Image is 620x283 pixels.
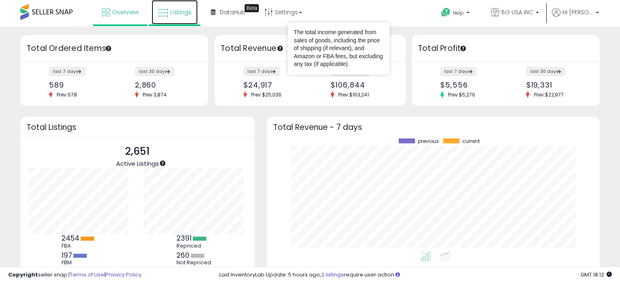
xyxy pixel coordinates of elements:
[135,81,194,89] div: 2,860
[243,67,280,76] label: last 7 days
[552,8,599,26] a: Hi [PERSON_NAME]
[243,81,304,89] div: $24,917
[112,8,139,16] span: Overview
[459,45,467,52] div: Tooltip anchor
[105,45,112,52] div: Tooltip anchor
[245,4,259,12] div: Tooltip anchor
[273,124,594,130] h3: Total Revenue - 7 days
[247,91,286,98] span: Prev: $25,036
[334,91,373,98] span: Prev: $163,241
[331,81,391,89] div: $106,844
[440,67,477,76] label: last 7 days
[453,9,464,16] span: Help
[62,233,79,243] b: 2454
[62,250,72,260] b: 197
[116,144,159,159] p: 2,651
[8,271,38,279] strong: Copyright
[49,81,108,89] div: 589
[26,124,249,130] h3: Total Listings
[563,8,593,16] span: Hi [PERSON_NAME]
[444,91,479,98] span: Prev: $5,276
[8,271,141,279] div: seller snap | |
[135,67,174,76] label: last 30 days
[170,8,192,16] span: Listings
[418,43,594,54] h3: Total Profit
[26,43,202,54] h3: Total Ordered Items
[220,8,245,16] span: DataHub
[526,67,565,76] label: last 30 days
[441,7,451,18] i: Get Help
[53,91,81,98] span: Prev: 678
[294,29,384,68] div: The total income generated from sales of goods, including the price of shipping (if relevant), an...
[70,271,104,279] a: Terms of Use
[501,8,533,16] span: BG USA INC
[49,67,86,76] label: last 7 days
[62,243,98,249] div: FBA
[435,1,478,26] a: Help
[159,160,166,167] div: Tooltip anchor
[62,259,98,266] div: FBM
[440,81,499,89] div: $5,556
[219,271,612,279] div: Last InventoryLab Update: 5 hours ago, require user action.
[177,259,213,266] div: Not Repriced
[395,272,400,277] i: Click here to read more about un-synced listings.
[221,43,399,54] h3: Total Revenue
[106,271,141,279] a: Privacy Policy
[116,159,159,168] span: Active Listings
[276,45,284,52] div: Tooltip anchor
[530,91,567,98] span: Prev: $22,977
[580,271,612,279] span: 2025-08-17 18:12 GMT
[177,233,192,243] b: 2391
[526,81,585,89] div: $19,331
[177,250,190,260] b: 260
[139,91,171,98] span: Prev: 3,874
[418,138,439,144] span: previous
[177,243,213,249] div: Repriced
[462,138,480,144] span: current
[321,271,344,279] a: 2 listings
